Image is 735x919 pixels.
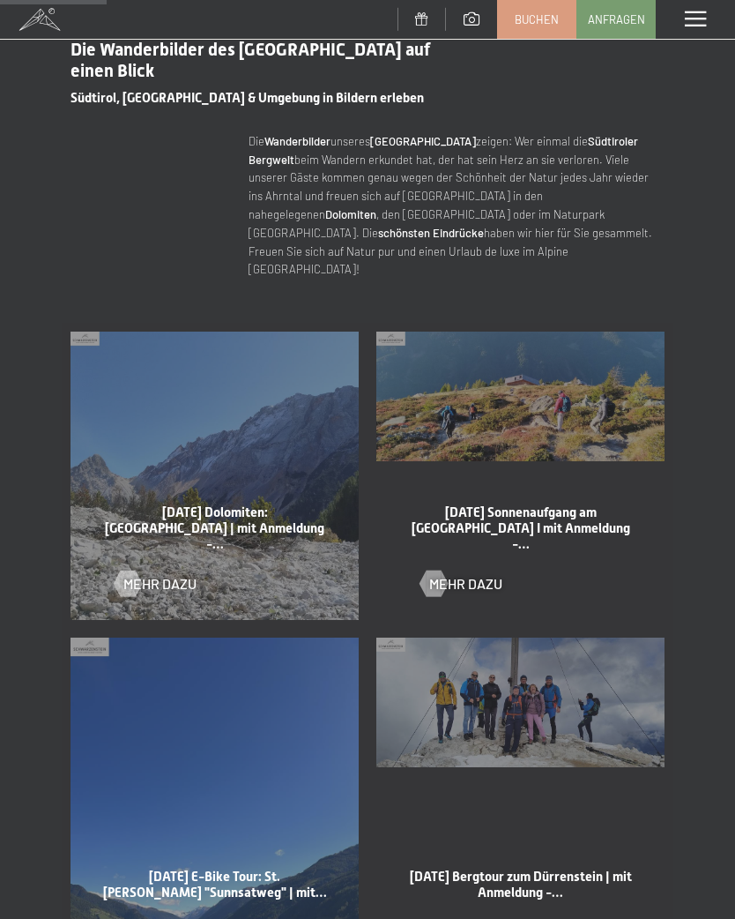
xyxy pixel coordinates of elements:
[429,574,502,594] span: Mehr dazu
[103,869,327,900] span: [DATE] E-Bike Tour: St.[PERSON_NAME] "Sunnsatweg" | mit…
[370,134,476,148] strong: [GEOGRAPHIC_DATA]
[71,39,430,81] span: Die Wanderbilder des [GEOGRAPHIC_DATA] auf einen Blick
[249,132,664,279] p: Die unseres zeigen: Wer einmal die beim Wandern erkundet hat, der hat sein Herz an sie verloren. ...
[410,869,632,900] span: [DATE] Bergtour zum Dürrenstein | mit Anmeldung -…
[412,504,630,552] span: [DATE] Sonnenaufgang am [GEOGRAPHIC_DATA] I mit Anmeldung -…
[105,504,324,552] span: [DATE] Dolomiten: [GEOGRAPHIC_DATA] | mit Anmeldung -…
[249,134,638,167] strong: Südtiroler Bergwelt
[420,574,502,594] a: Mehr dazu
[588,11,645,27] span: Anfragen
[577,1,655,38] a: Anfragen
[325,207,376,221] strong: Dolomiten
[123,574,197,594] span: Mehr dazu
[498,1,575,38] a: Buchen
[71,90,424,106] span: Südtirol, [GEOGRAPHIC_DATA] & Umgebung in Bildern erleben
[264,134,330,148] strong: Wanderbilder
[115,574,197,594] a: Mehr dazu
[515,11,559,27] span: Buchen
[378,226,484,240] strong: schönsten Eindrücke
